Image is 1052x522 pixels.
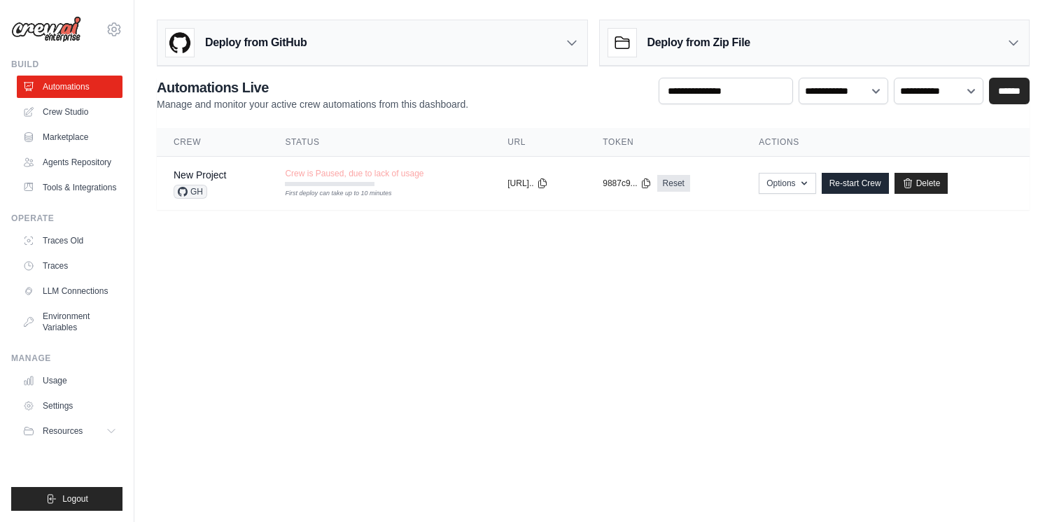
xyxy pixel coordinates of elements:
img: GitHub Logo [166,29,194,57]
a: Tools & Integrations [17,176,122,199]
div: First deploy can take up to 10 minutes [285,189,374,199]
a: Traces Old [17,230,122,252]
a: Automations [17,76,122,98]
a: New Project [174,169,226,181]
div: Manage [11,353,122,364]
h3: Deploy from GitHub [205,34,307,51]
span: GH [174,185,207,199]
button: 9887c9... [603,178,651,189]
button: Options [759,173,815,194]
a: LLM Connections [17,280,122,302]
a: Delete [895,173,948,194]
th: URL [491,128,586,157]
h2: Automations Live [157,78,468,97]
p: Manage and monitor your active crew automations from this dashboard. [157,97,468,111]
th: Status [268,128,491,157]
span: Crew is Paused, due to lack of usage [285,168,423,179]
img: Logo [11,16,81,43]
a: Reset [657,175,690,192]
a: Agents Repository [17,151,122,174]
th: Crew [157,128,268,157]
button: Resources [17,420,122,442]
div: Operate [11,213,122,224]
a: Settings [17,395,122,417]
th: Actions [742,128,1030,157]
button: Logout [11,487,122,511]
div: Build [11,59,122,70]
th: Token [586,128,742,157]
span: Resources [43,425,83,437]
h3: Deploy from Zip File [647,34,750,51]
a: Marketplace [17,126,122,148]
a: Usage [17,369,122,392]
a: Re-start Crew [822,173,889,194]
a: Environment Variables [17,305,122,339]
span: Logout [62,493,88,505]
a: Traces [17,255,122,277]
a: Crew Studio [17,101,122,123]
